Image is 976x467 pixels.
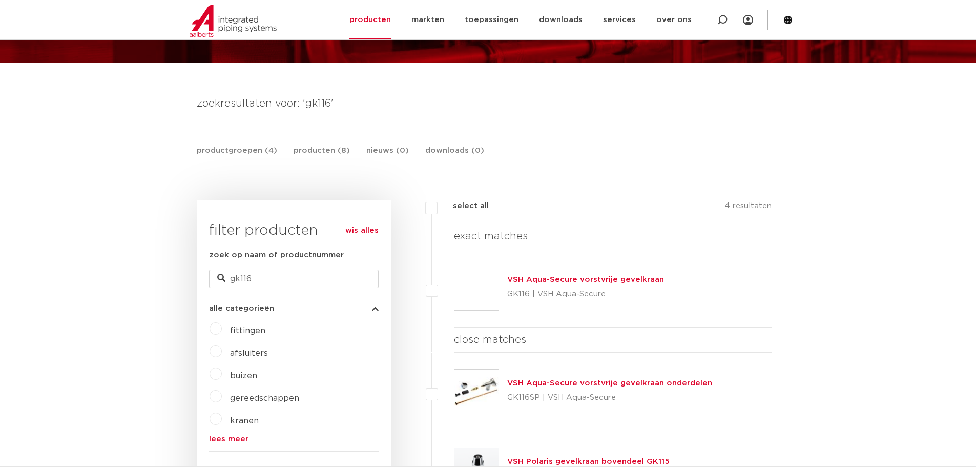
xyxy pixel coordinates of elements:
a: productgroepen (4) [197,145,277,167]
a: fittingen [230,327,265,335]
a: VSH Aqua-Secure vorstvrije gevelkraan [507,276,664,283]
a: kranen [230,417,259,425]
p: 4 resultaten [724,200,772,216]
p: GK116 | VSH Aqua-Secure [507,286,664,302]
a: VSH Polaris gevelkraan bovendeel GK115 [507,458,670,465]
a: producten (8) [294,145,350,167]
span: alle categorieën [209,304,274,312]
a: lees meer [209,435,379,443]
label: select all [438,200,489,212]
h3: filter producten [209,220,379,241]
h4: close matches [454,332,772,348]
img: Thumbnail for VSH Aqua-Secure vorstvrije gevelkraan [454,266,499,310]
h4: zoekresultaten voor: 'gk116' [197,95,780,112]
a: downloads (0) [425,145,484,167]
a: nieuws (0) [366,145,409,167]
p: GK116SP | VSH Aqua-Secure [507,390,712,406]
label: zoek op naam of productnummer [209,249,344,261]
a: afsluiters [230,349,268,357]
a: wis alles [345,225,379,237]
img: Thumbnail for VSH Aqua-Secure vorstvrije gevelkraan onderdelen [454,370,499,414]
a: gereedschappen [230,394,299,402]
button: alle categorieën [209,304,379,312]
a: VSH Aqua-Secure vorstvrije gevelkraan onderdelen [507,379,712,387]
h4: exact matches [454,228,772,245]
input: zoeken [209,270,379,288]
a: buizen [230,372,257,380]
